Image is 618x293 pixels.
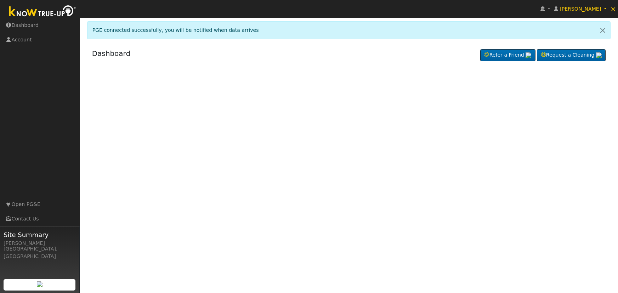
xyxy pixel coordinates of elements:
span: [PERSON_NAME] [560,6,601,12]
img: retrieve [596,52,602,58]
div: [GEOGRAPHIC_DATA], [GEOGRAPHIC_DATA] [4,245,76,260]
a: Close [595,22,610,39]
span: Site Summary [4,230,76,240]
a: Dashboard [92,49,131,58]
img: Know True-Up [5,4,80,20]
div: PGE connected successfully, you will be notified when data arrives [87,21,611,39]
a: Request a Cleaning [537,49,606,61]
span: × [610,5,616,13]
img: retrieve [37,281,42,287]
a: Refer a Friend [480,49,535,61]
div: [PERSON_NAME] [4,240,76,247]
img: retrieve [526,52,531,58]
